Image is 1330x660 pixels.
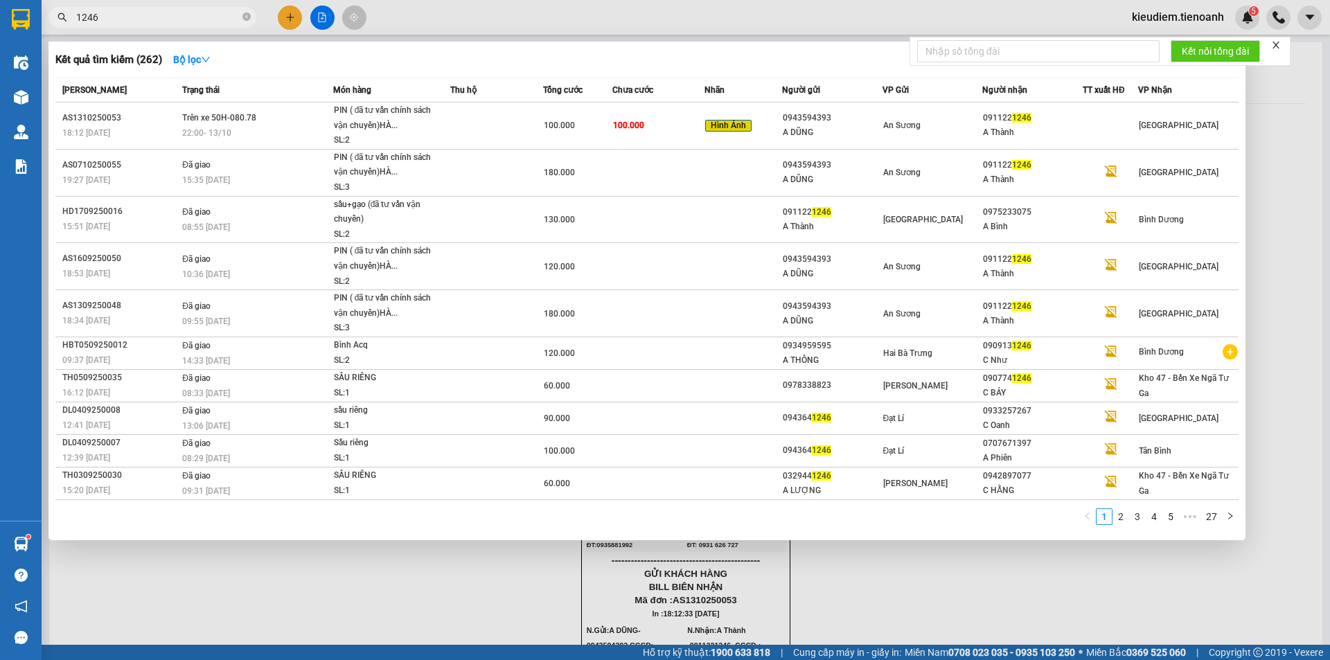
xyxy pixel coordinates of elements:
[334,371,438,386] div: SẦU RIÊNG
[62,403,178,418] div: DL0409250008
[62,355,110,365] span: 09:37 [DATE]
[15,600,28,613] span: notification
[544,309,575,319] span: 180.000
[1012,113,1031,123] span: 1246
[1202,509,1221,524] a: 27
[704,85,725,95] span: Nhãn
[14,55,28,70] img: warehouse-icon
[783,252,882,267] div: 0943594393
[1079,508,1096,525] button: left
[162,48,222,71] button: Bộ lọcdown
[1130,509,1145,524] a: 3
[242,11,251,24] span: close-circle
[1139,347,1184,357] span: Bình Dương
[182,269,230,279] span: 10:36 [DATE]
[1079,508,1096,525] li: Previous Page
[983,386,1082,400] div: C BẢY
[883,168,921,177] span: An Sương
[334,150,438,180] div: PIN ( đã tư vấn chính sách vận chuyển)HÀ...
[334,338,438,353] div: Bình Acq
[242,12,251,21] span: close-circle
[983,353,1082,368] div: C Như
[334,451,438,466] div: SL: 1
[1139,262,1218,271] span: [GEOGRAPHIC_DATA]
[783,483,882,498] div: A LƯỢNG
[62,111,178,125] div: AS1310250053
[1223,344,1238,359] span: plus-circle
[783,378,882,393] div: 0978338823
[182,471,211,481] span: Đã giao
[334,227,438,242] div: SL: 2
[334,468,438,483] div: SẦU RIÊNG
[62,316,110,325] span: 18:34 [DATE]
[1012,341,1031,350] span: 1246
[334,103,438,133] div: PIN ( đã tư vấn chính sách vận chuyển)HÀ...
[334,483,438,499] div: SL: 1
[182,222,230,232] span: 08:55 [DATE]
[1139,168,1218,177] span: [GEOGRAPHIC_DATA]
[14,90,28,105] img: warehouse-icon
[783,158,882,172] div: 0943594393
[62,485,110,495] span: 15:20 [DATE]
[1179,508,1201,525] li: Next 5 Pages
[1138,85,1172,95] span: VP Nhận
[983,418,1082,433] div: C Oanh
[1182,44,1249,59] span: Kết nối tổng đài
[334,291,438,321] div: PIN ( đã tư vấn chính sách vận chuyển)HÀ...
[182,406,211,416] span: Đã giao
[983,436,1082,451] div: 0707671397
[334,418,438,434] div: SL: 1
[182,128,231,138] span: 22:00 - 13/10
[62,436,178,450] div: DL0409250007
[182,160,211,170] span: Đã giao
[983,158,1082,172] div: 091122
[1146,508,1162,525] li: 4
[1012,160,1031,170] span: 1246
[544,121,575,130] span: 100.000
[182,175,230,185] span: 15:35 [DATE]
[883,262,921,271] span: An Sương
[783,111,882,125] div: 0943594393
[544,168,575,177] span: 180.000
[1139,373,1229,398] span: Kho 47 - Bến Xe Ngã Tư Ga
[983,267,1082,281] div: A Thành
[173,54,211,65] strong: Bộ lọc
[26,535,30,539] sup: 1
[62,420,110,430] span: 12:41 [DATE]
[182,207,211,217] span: Đã giao
[1112,508,1129,525] li: 2
[883,413,905,423] span: Đạt Lí
[705,120,752,132] span: Hình Ảnh
[1012,254,1031,264] span: 1246
[783,220,882,234] div: A Thành
[182,421,230,431] span: 13:06 [DATE]
[15,569,28,582] span: question-circle
[62,298,178,313] div: AS1309250048
[182,356,230,366] span: 14:33 [DATE]
[1179,508,1201,525] span: •••
[62,85,127,95] span: [PERSON_NAME]
[62,338,178,353] div: HBT0509250012
[1162,508,1179,525] li: 5
[782,85,820,95] span: Người gửi
[334,353,438,368] div: SL: 2
[1139,309,1218,319] span: [GEOGRAPHIC_DATA]
[983,111,1082,125] div: 091122
[883,381,948,391] span: [PERSON_NAME]
[883,215,963,224] span: [GEOGRAPHIC_DATA]
[883,446,905,456] span: Đạt Lí
[57,12,67,22] span: search
[983,220,1082,234] div: A Bình
[1012,373,1031,383] span: 1246
[62,204,178,219] div: HD1709250016
[334,244,438,274] div: PIN ( đã tư vấn chính sách vận chuyển)HÀ...
[983,252,1082,267] div: 091122
[62,158,178,172] div: AS0710250055
[1201,508,1222,525] li: 27
[1012,301,1031,311] span: 1246
[783,314,882,328] div: A DŨNG
[983,371,1082,386] div: 090774
[783,443,882,458] div: 094364
[334,133,438,148] div: SL: 2
[917,40,1160,62] input: Nhập số tổng đài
